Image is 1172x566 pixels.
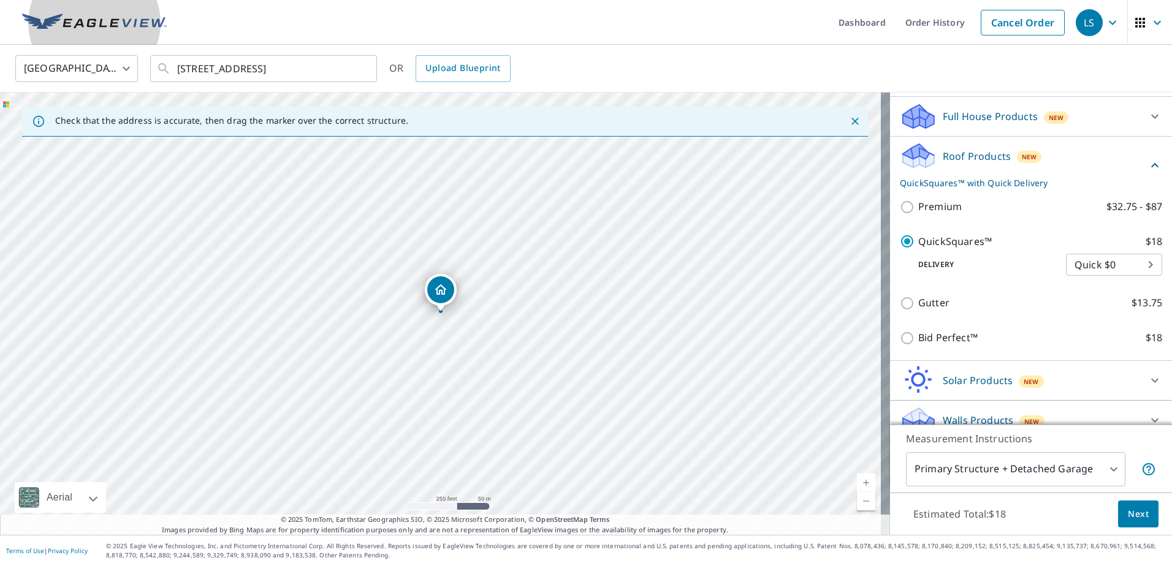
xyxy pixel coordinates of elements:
div: Primary Structure + Detached Garage [906,452,1125,486]
a: Current Level 17, Zoom Out [857,492,875,510]
p: Estimated Total: $18 [904,500,1016,527]
p: Roof Products [943,149,1011,164]
a: Privacy Policy [48,546,88,555]
span: New [1024,417,1040,426]
div: Walls ProductsNew [900,406,1162,435]
p: $18 [1146,330,1162,345]
div: Roof ProductsNewQuickSquares™ with Quick Delivery [900,141,1162,189]
div: [GEOGRAPHIC_DATA] [15,51,138,86]
div: Dropped pin, building 1, Residential property, 10515 Trappe Rd Berlin, MD 21811 [425,274,457,312]
span: Your report will include the primary structure and a detached garage if one exists. [1141,462,1156,477]
div: Aerial [15,482,106,513]
p: Check that the address is accurate, then drag the marker over the correct structure. [55,115,408,126]
a: Terms of Use [6,546,44,555]
button: Close [847,113,863,129]
img: EV Logo [22,13,167,32]
p: QuickSquares™ [918,234,992,249]
span: New [1024,377,1039,387]
span: Upload Blueprint [425,61,500,76]
a: Cancel Order [981,10,1065,36]
button: Next [1118,500,1159,528]
p: $13.75 [1132,295,1162,311]
span: Next [1128,507,1149,522]
p: Bid Perfect™ [918,330,978,345]
p: QuickSquares™ with Quick Delivery [900,176,1147,189]
p: Measurement Instructions [906,431,1156,446]
div: Full House ProductsNew [900,102,1162,131]
p: Walls Products [943,413,1013,428]
p: Solar Products [943,373,1013,388]
p: Premium [918,199,962,214]
a: Current Level 17, Zoom In [857,474,875,492]
a: Upload Blueprint [416,55,510,82]
span: New [1049,113,1064,123]
p: Full House Products [943,109,1038,124]
p: Gutter [918,295,949,311]
p: $18 [1146,234,1162,249]
div: Solar ProductsNew [900,366,1162,395]
span: © 2025 TomTom, Earthstar Geographics SIO, © 2025 Microsoft Corporation, © [281,515,610,525]
input: Search by address or latitude-longitude [177,51,352,86]
div: Aerial [43,482,76,513]
p: | [6,547,88,554]
p: Delivery [900,259,1066,270]
p: $32.75 - $87 [1106,199,1162,214]
div: OR [389,55,511,82]
a: OpenStreetMap [536,515,587,524]
a: Terms [590,515,610,524]
div: Quick $0 [1066,247,1162,282]
span: New [1022,152,1037,162]
div: LS [1076,9,1103,36]
p: © 2025 Eagle View Technologies, Inc. and Pictometry International Corp. All Rights Reserved. Repo... [106,541,1166,560]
